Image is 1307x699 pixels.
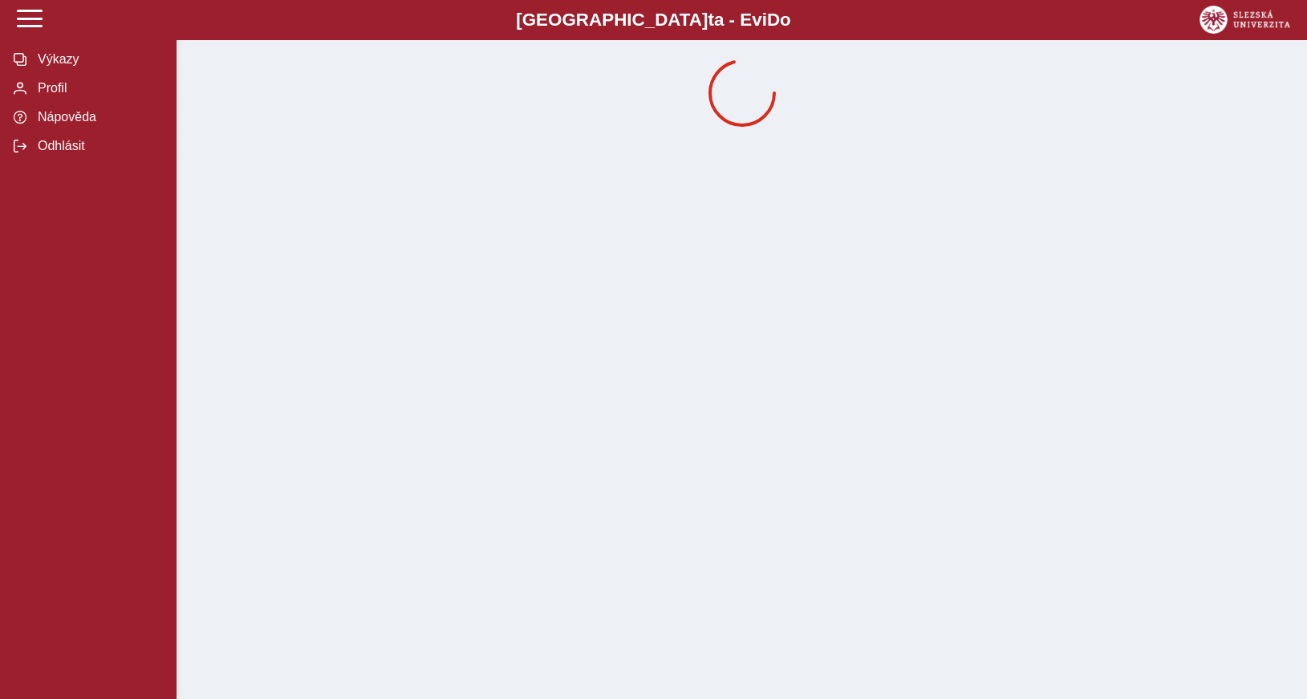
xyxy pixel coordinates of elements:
span: Nápověda [33,110,163,124]
span: o [780,10,791,30]
span: Výkazy [33,52,163,67]
span: Profil [33,81,163,96]
span: t [708,10,713,30]
span: Odhlásit [33,139,163,153]
b: [GEOGRAPHIC_DATA] a - Evi [48,10,1259,30]
span: D [767,10,780,30]
img: logo_web_su.png [1199,6,1290,34]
